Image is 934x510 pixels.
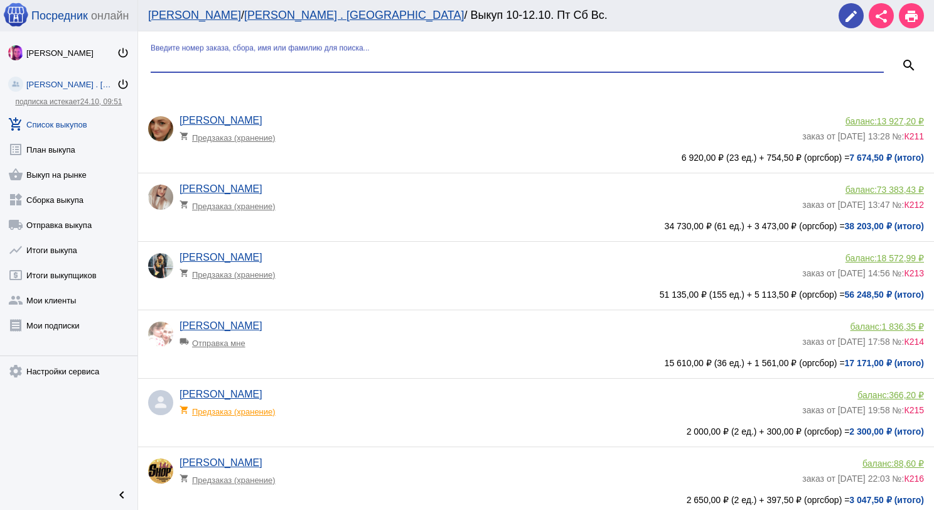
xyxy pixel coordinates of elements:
[180,252,262,263] a: [PERSON_NAME]
[180,126,283,143] div: Предзаказ (хранение)
[148,9,241,21] a: [PERSON_NAME]
[882,322,924,332] span: 1 836,35 ₽
[148,116,173,141] img: lTMkEctRifZclLSmMfjPiqPo9_IitIQc7Zm9_kTpSvtuFf7FYwI_Wl6KSELaRxoJkUZJMTCIoWL9lUW6Yz6GDjvR.jpg
[849,153,924,163] b: 7 674,50 ₽ (итого)
[904,405,924,415] span: К215
[3,2,28,27] img: apple-icon-60x60.png
[8,192,23,207] mat-icon: widgets
[180,131,192,141] mat-icon: shopping_cart
[904,131,924,141] span: К211
[8,45,23,60] img: 73xLq58P2BOqs-qIllg3xXCtabieAB0OMVER0XTxHpc0AjG-Rb2SSuXsq4It7hEfqgBcQNho.jpg
[844,9,859,24] mat-icon: edit
[802,458,924,469] div: баланс:
[148,495,924,505] div: 2 650,00 ₽ (2 ед.) + 397,50 ₽ (оргсбор) =
[845,358,924,368] b: 17 171,00 ₽ (итого)
[8,364,23,379] mat-icon: settings
[180,457,262,468] a: [PERSON_NAME]
[180,389,262,399] a: [PERSON_NAME]
[802,253,924,263] div: баланс:
[180,320,262,331] a: [PERSON_NAME]
[845,290,924,300] b: 56 248,50 ₽ (итого)
[904,337,924,347] span: К214
[148,253,173,278] img: -b3CGEZm7JiWNz4MSe0vK8oszDDqK_yjx-I-Zpe58LR35vGIgXxFA2JGcGbEMVaWNP5BujAwwLFBmyesmt8751GY.jpg
[8,268,23,283] mat-icon: local_atm
[802,332,924,347] div: заказ от [DATE] 17:58 №:
[151,57,884,68] input: Введите номер заказа, сбора, имя или фамилию для поиска...
[849,426,924,437] b: 2 300,00 ₽ (итого)
[802,263,924,278] div: заказ от [DATE] 14:56 №:
[148,426,924,437] div: 2 000,00 ₽ (2 ед.) + 300,00 ₽ (оргсбор) =
[148,322,173,347] img: UDjVBpsu35dp8Ft2T7urVutJNkUmldtk6NYjbLmGGQLYGjpdBpifl1qjHW-LPMOKzQn7BtPZcm3CJT7DxE1TMnl7.jpg
[802,126,924,141] div: заказ от [DATE] 13:28 №:
[8,217,23,232] mat-icon: local_shipping
[845,221,924,231] b: 38 203,00 ₽ (итого)
[802,185,924,195] div: баланс:
[874,9,889,24] mat-icon: share
[802,400,924,415] div: заказ от [DATE] 19:58 №:
[114,487,129,502] mat-icon: chevron_left
[180,469,283,485] div: Предзаказ (хранение)
[80,97,122,106] span: 24.10, 09:51
[148,185,173,210] img: jpYarlG_rMSRdqPbVPQVGBq6sjAws1PGEm5gZ1VrcU0z7HB6t_6-VAYqmDps2aDbz8He_Uz8T3ZkfUszj2kIdyl7.jpg
[901,58,916,73] mat-icon: search
[180,400,283,416] div: Предзаказ (хранение)
[889,390,924,400] span: 366,20 ₽
[8,318,23,333] mat-icon: receipt
[148,153,924,163] div: 6 920,00 ₽ (23 ед.) + 754,50 ₽ (оргсбор) =
[148,9,826,22] div: / / Выкуп 10-12.10. Пт Сб Вс.
[15,97,122,106] a: подписка истекает24.10, 09:51
[904,200,924,210] span: К212
[904,268,924,278] span: К213
[148,221,924,231] div: 34 730,00 ₽ (61 ед.) + 3 473,00 ₽ (оргсбор) =
[180,268,192,278] mat-icon: shopping_cart
[31,9,88,23] span: Посредник
[117,46,129,59] mat-icon: power_settings_new
[244,9,464,21] a: [PERSON_NAME] . [GEOGRAPHIC_DATA]
[802,195,924,210] div: заказ от [DATE] 13:47 №:
[8,167,23,182] mat-icon: shopping_basket
[180,332,283,348] div: Отправка мне
[180,337,192,346] mat-icon: local_shipping
[91,9,129,23] span: онлайн
[877,185,924,195] span: 73 383,43 ₽
[148,358,924,368] div: 15 610,00 ₽ (36 ед.) + 1 561,00 ₽ (оргсбор) =
[802,322,924,332] div: баланс:
[180,263,283,279] div: Предзаказ (хранение)
[148,290,924,300] div: 51 135,00 ₽ (155 ед.) + 5 113,50 ₽ (оргсбор) =
[877,116,924,126] span: 13 927,20 ₽
[8,242,23,258] mat-icon: show_chart
[148,458,173,484] img: nr_-KHif7iYoM8oB-HqZFOXugCVK7Jpflviy7Su_rP13y3XRJoxcyIsNdRB3tm09qDVYu4KFp5690eAi3Z0W7Tvn.jpg
[802,469,924,484] div: заказ от [DATE] 22:03 №:
[877,253,924,263] span: 18 572,99 ₽
[8,142,23,157] mat-icon: list_alt
[180,200,192,209] mat-icon: shopping_cart
[802,390,924,400] div: баланс:
[180,474,192,483] mat-icon: shopping_cart
[26,48,117,58] div: [PERSON_NAME]
[802,116,924,126] div: баланс:
[180,115,262,126] a: [PERSON_NAME]
[904,9,919,24] mat-icon: print
[180,405,192,415] mat-icon: shopping_cart
[26,80,117,89] div: [PERSON_NAME] . [GEOGRAPHIC_DATA]
[180,195,283,211] div: Предзаказ (хранение)
[8,293,23,308] mat-icon: group
[8,77,23,92] img: community_200.png
[894,458,924,469] span: 88,60 ₽
[180,183,262,194] a: [PERSON_NAME]
[148,390,173,415] img: l5w5aIHioYc.jpg
[117,78,129,90] mat-icon: power_settings_new
[849,495,924,505] b: 3 047,50 ₽ (итого)
[8,117,23,132] mat-icon: add_shopping_cart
